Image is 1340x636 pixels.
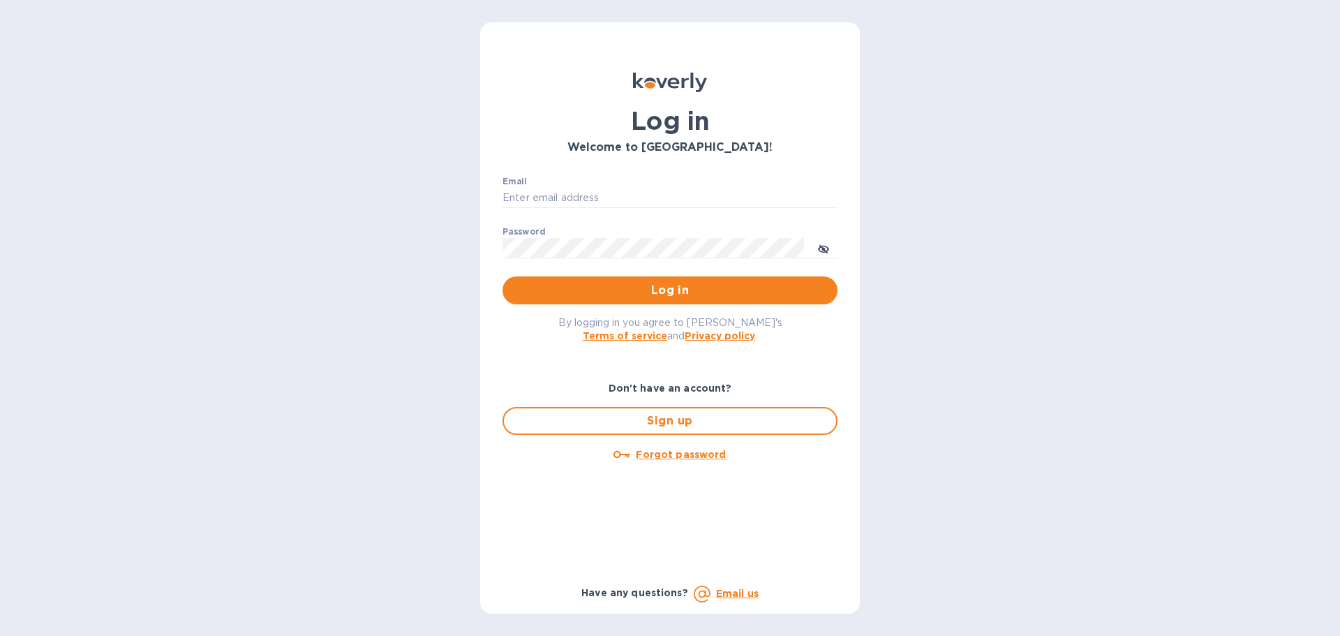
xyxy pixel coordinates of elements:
[558,317,782,341] span: By logging in you agree to [PERSON_NAME]'s and .
[502,177,527,186] label: Email
[685,330,755,341] a: Privacy policy
[502,188,837,209] input: Enter email address
[502,106,837,135] h1: Log in
[810,234,837,262] button: toggle password visibility
[583,330,667,341] a: Terms of service
[502,228,545,236] label: Password
[514,282,826,299] span: Log in
[633,73,707,92] img: Koverly
[636,449,726,460] u: Forgot password
[609,383,732,394] b: Don't have an account?
[515,413,825,429] span: Sign up
[716,588,759,599] a: Email us
[502,407,837,435] button: Sign up
[502,141,837,154] h3: Welcome to [GEOGRAPHIC_DATA]!
[502,276,837,304] button: Log in
[581,587,688,598] b: Have any questions?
